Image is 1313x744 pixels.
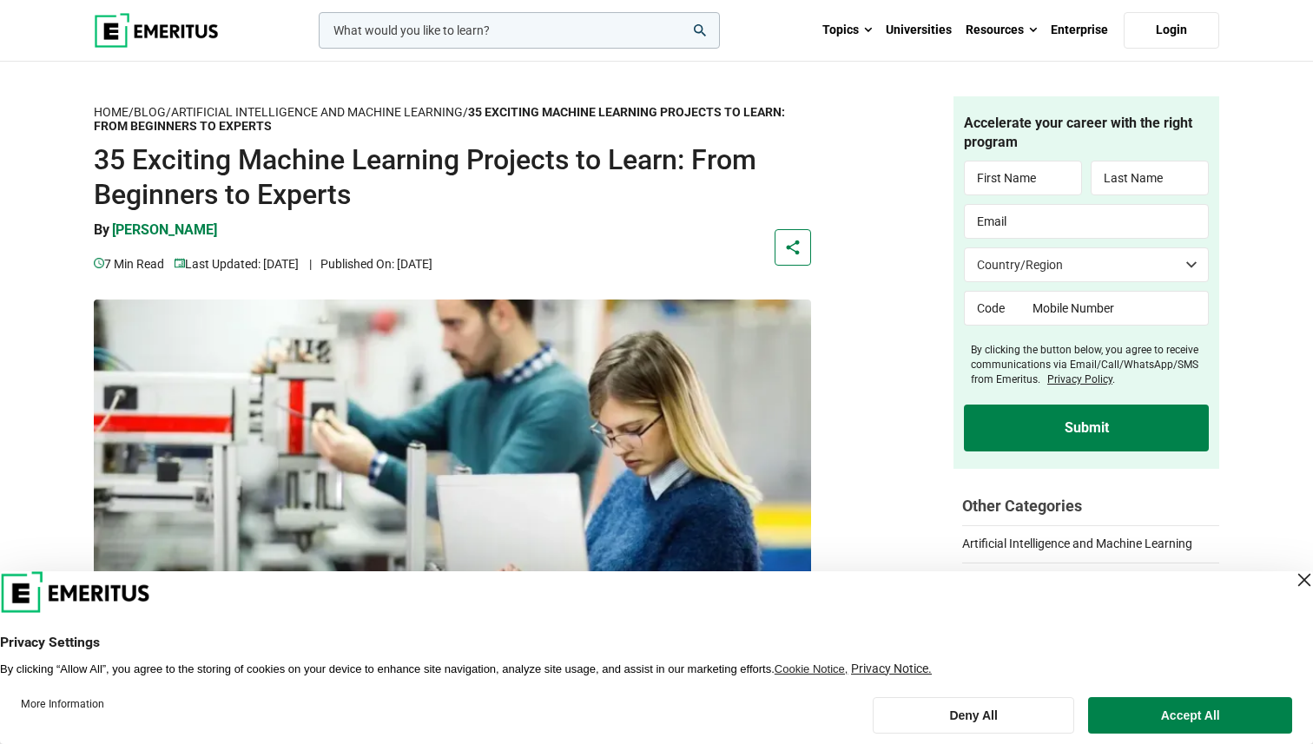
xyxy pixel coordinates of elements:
[309,257,312,271] span: |
[94,105,785,134] strong: 35 Exciting Machine Learning Projects to Learn: From Beginners to Experts
[94,300,811,675] img: 35 Exciting Machine Learning Projects to Learn: From Beginners to Experts | machine learning | Em...
[962,563,1219,590] a: Business Management
[94,254,164,273] p: 7 min read
[964,405,1209,451] input: Submit
[962,525,1219,553] a: Artificial Intelligence and Machine Learning
[94,221,109,238] span: By
[309,254,432,273] p: Published On: [DATE]
[1091,161,1209,195] input: Last Name
[171,105,463,120] a: Artificial Intelligence and Machine Learning
[1124,12,1219,49] a: Login
[134,105,166,120] a: Blog
[175,254,299,273] p: Last Updated: [DATE]
[964,291,1020,326] input: Code
[94,258,104,268] img: video-views
[964,204,1209,239] input: Email
[1047,373,1112,385] a: Privacy Policy
[94,105,129,120] a: Home
[175,258,185,268] img: video-views
[962,495,1219,517] h2: Other Categories
[964,161,1082,195] input: First Name
[964,114,1209,153] h4: Accelerate your career with the right program
[1020,291,1210,326] input: Mobile Number
[964,247,1209,282] select: Country
[971,343,1209,386] label: By clicking the button below, you agree to receive communications via Email/Call/WhatsApp/SMS fro...
[112,221,217,240] p: [PERSON_NAME]
[319,12,720,49] input: woocommerce-product-search-field-0
[112,221,217,253] a: [PERSON_NAME]
[94,105,785,134] span: / / /
[94,142,811,212] h1: 35 Exciting Machine Learning Projects to Learn: From Beginners to Experts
